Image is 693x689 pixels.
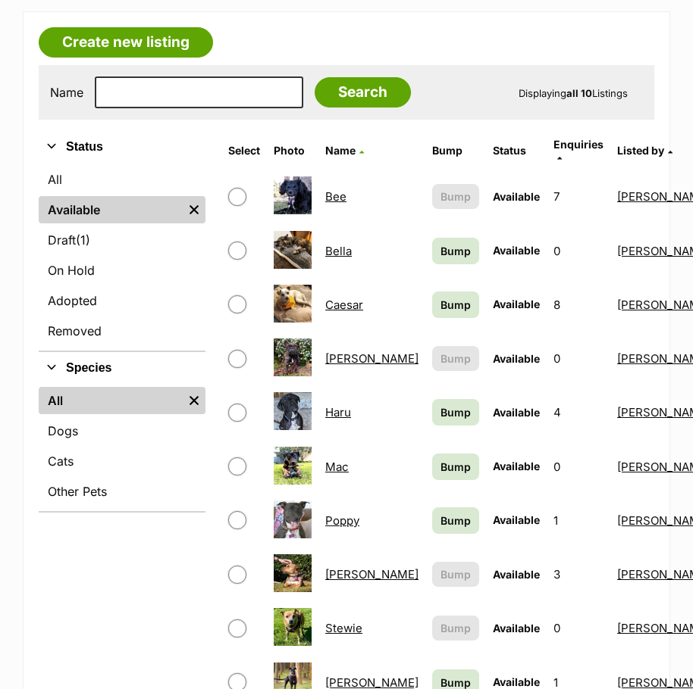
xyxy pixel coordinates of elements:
[493,460,540,472] span: Available
[487,132,546,169] th: Status
[325,189,346,204] a: Bee
[39,387,183,414] a: All
[519,87,628,99] span: Displaying Listings
[39,384,205,511] div: Species
[39,478,205,505] a: Other Pets
[39,166,205,193] a: All
[493,244,540,257] span: Available
[441,404,471,420] span: Bump
[39,27,213,58] a: Create new listing
[39,287,205,314] a: Adopted
[547,494,610,547] td: 1
[441,243,471,259] span: Bump
[493,352,540,365] span: Available
[325,144,356,157] span: Name
[426,132,485,169] th: Bump
[325,513,359,528] a: Poppy
[493,568,540,581] span: Available
[325,351,419,366] a: [PERSON_NAME]
[493,513,540,526] span: Available
[553,138,604,151] span: translation missing: en.admin.listings.index.attributes.enquiries
[432,238,479,264] a: Bump
[493,675,540,688] span: Available
[493,622,540,634] span: Available
[39,163,205,351] div: Status
[39,196,183,223] a: Available
[325,244,352,258] a: Bella
[222,132,266,169] th: Select
[432,562,479,587] button: Bump
[617,144,673,157] a: Listed by
[432,616,479,641] button: Bump
[274,231,312,269] img: Bella
[617,144,664,157] span: Listed by
[547,602,610,654] td: 0
[183,387,205,414] a: Remove filter
[441,297,471,313] span: Bump
[547,279,610,331] td: 8
[39,137,205,157] button: Status
[547,386,610,438] td: 4
[441,620,471,636] span: Bump
[493,298,540,310] span: Available
[432,454,479,480] a: Bump
[547,441,610,493] td: 0
[39,358,205,378] button: Species
[493,190,540,203] span: Available
[325,567,419,581] a: [PERSON_NAME]
[432,184,479,209] button: Bump
[432,291,479,318] a: Bump
[39,226,205,254] a: Draft
[441,513,471,528] span: Bump
[547,332,610,385] td: 0
[50,86,83,99] label: Name
[39,447,205,475] a: Cats
[432,346,479,371] button: Bump
[325,460,349,474] a: Mac
[441,459,471,475] span: Bump
[183,196,205,223] a: Remove filter
[432,507,479,534] a: Bump
[493,406,540,419] span: Available
[39,417,205,444] a: Dogs
[325,298,363,312] a: Caesar
[325,621,362,635] a: Stewie
[432,399,479,426] a: Bump
[268,132,318,169] th: Photo
[39,317,205,344] a: Removed
[566,87,592,99] strong: all 10
[547,548,610,600] td: 3
[325,405,351,419] a: Haru
[441,189,471,204] span: Bump
[76,231,90,249] span: (1)
[553,138,604,163] a: Enquiries
[441,351,471,366] span: Bump
[315,77,411,108] input: Search
[547,225,610,277] td: 0
[441,566,471,582] span: Bump
[39,257,205,284] a: On Hold
[325,144,364,157] a: Name
[547,170,610,223] td: 7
